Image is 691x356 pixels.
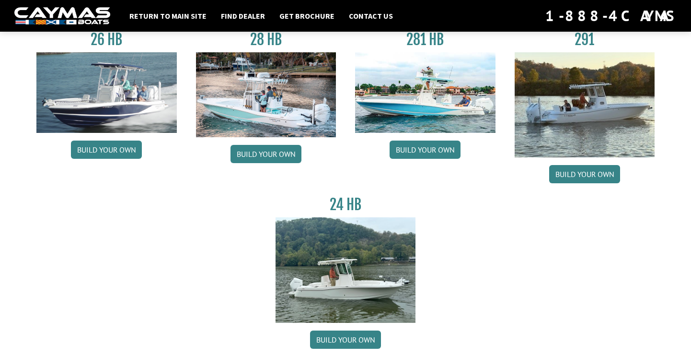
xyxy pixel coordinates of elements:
[71,141,142,159] a: Build your own
[515,31,655,48] h3: 291
[344,10,398,22] a: Contact Us
[36,31,177,48] h3: 26 HB
[276,196,416,214] h3: 24 HB
[355,31,495,48] h3: 281 HB
[310,331,381,349] a: Build your own
[36,52,177,133] img: 26_new_photo_resized.jpg
[196,31,336,48] h3: 28 HB
[545,5,677,26] div: 1-888-4CAYMAS
[515,52,655,157] img: 291_Thumbnail.jpg
[125,10,211,22] a: Return to main site
[216,10,270,22] a: Find Dealer
[549,165,620,183] a: Build your own
[276,217,416,322] img: 24_HB_thumbnail.jpg
[275,10,339,22] a: Get Brochure
[14,7,110,25] img: white-logo-c9c8dbefe5ff5ceceb0f0178aa75bf4bb51f6bca0971e226c86eb53dfe498488.png
[390,141,461,159] a: Build your own
[230,145,301,163] a: Build your own
[196,52,336,137] img: 28_hb_thumbnail_for_caymas_connect.jpg
[355,52,495,133] img: 28-hb-twin.jpg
